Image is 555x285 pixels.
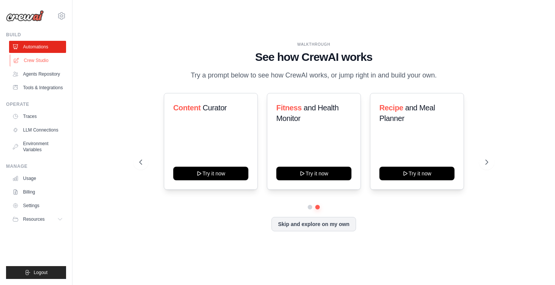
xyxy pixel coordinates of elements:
div: WALKTHROUGH [139,42,488,47]
a: Crew Studio [10,54,67,67]
button: Try it now [173,167,248,180]
button: Resources [9,213,66,225]
div: Manage [6,163,66,169]
span: Curator [202,104,227,112]
a: Tools & Integrations [9,82,66,94]
a: Environment Variables [9,138,66,156]
span: Resources [23,216,45,222]
div: Operate [6,101,66,107]
a: LLM Connections [9,124,66,136]
img: Logo [6,10,44,22]
span: Logout [34,270,48,276]
h1: See how CrewAI works [139,50,488,64]
a: Billing [9,186,66,198]
a: Usage [9,172,66,184]
button: Logout [6,266,66,279]
span: Recipe [379,104,403,112]
a: Agents Repository [9,68,66,80]
span: Content [173,104,200,112]
div: Build [6,32,66,38]
button: Try it now [276,167,351,180]
a: Settings [9,200,66,212]
span: and Health Monitor [276,104,338,122]
a: Automations [9,41,66,53]
button: Try it now [379,167,455,180]
a: Traces [9,110,66,122]
span: Fitness [276,104,301,112]
p: Try a prompt below to see how CrewAI works, or jump right in and build your own. [187,70,441,81]
span: and Meal Planner [379,104,435,122]
button: Skip and explore on my own [271,217,356,231]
